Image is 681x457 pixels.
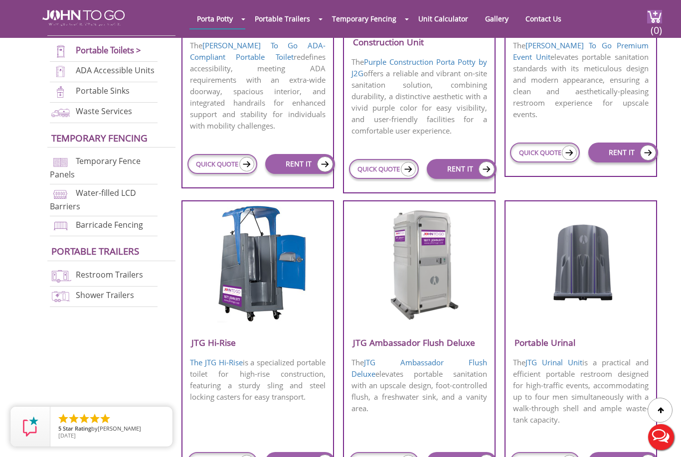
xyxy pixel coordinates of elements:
img: JTG-Ambassador-Flush-Deluxe.png [371,206,467,320]
img: icon [239,157,254,171]
h3: JTG Ambassador Flush Deluxe [344,334,495,351]
a: [PERSON_NAME] To Go ADA-Compliant Portable Toilet [190,40,326,62]
a: Porta Potties [51,20,118,32]
li:  [68,413,80,425]
p: The elevates portable sanitation standards with its meticulous design and modern appearance, ensu... [506,39,656,121]
li:  [89,413,101,425]
img: icon [317,156,333,172]
a: Portable trailers [51,245,139,257]
button: Live Chat [641,417,681,457]
p: is a specialized portable toilet for high-rise construction, featuring a sturdy sling and steel l... [182,356,333,404]
span: 5 [58,425,61,432]
a: Gallery [478,9,516,28]
img: Review Rating [20,417,40,437]
span: (0) [650,15,662,37]
p: The redefines accessibility, meeting ADA requirements with an extra-wide doorway, spacious interi... [182,39,333,133]
img: waste-services-new.png [50,106,71,119]
a: QUICK QUOTE [349,159,419,179]
a: Portable Toilets > [76,44,141,56]
a: Contact Us [518,9,569,28]
a: JTG Ambassador Flush Deluxe [351,357,487,379]
a: Water-filled LCD Barriers [50,187,136,212]
p: The elevates portable sanitation with an upscale design, foot-controlled flush, a freshwater sink... [344,356,495,415]
span: [PERSON_NAME] [98,425,141,432]
a: Portable Sinks [76,86,130,97]
a: RENT IT [265,154,335,174]
p: The offers a reliable and vibrant on-site sanitation solution, combining durability, a distinctiv... [344,55,495,138]
a: Restroom Trailers [76,269,143,280]
a: Barricade Fencing [76,219,143,230]
img: shower-trailers-new.png [50,290,71,303]
img: cart a [647,10,662,23]
a: Portable Trailers [247,9,318,28]
p: The is a practical and efficient portable restroom designed for high-traffic events, accommodatin... [506,356,656,427]
a: Unit Calculator [411,9,476,28]
a: JTG Urinal Unit [525,357,582,367]
li:  [57,413,69,425]
img: icon [562,146,577,160]
a: The JTG Hi-Rise [190,357,242,367]
a: QUICK QUOTE [187,154,257,174]
h3: JTG Hi-Rise [182,334,333,351]
img: icon [640,145,656,160]
li:  [78,413,90,425]
img: ADA-units-new.png [50,65,71,78]
img: icon [479,161,495,177]
a: RENT IT [588,143,658,162]
img: barricade-fencing-icon-new.png [50,219,71,233]
a: [PERSON_NAME] To Go Premium Event Unit [513,40,649,62]
span: by [58,426,165,433]
h3: Portable Urinal [506,334,656,351]
img: JOHN to go [42,10,125,26]
img: water-filled%20barriers-new.png [50,187,71,201]
span: [DATE] [58,432,76,439]
a: Porta Potty [189,9,240,28]
img: restroom-trailers-new.png [50,269,71,283]
a: Temporary Fencing [325,9,404,28]
a: Temporary Fence Panels [50,156,141,180]
a: Temporary Fencing [51,132,148,144]
a: QUICK QUOTE [510,143,580,162]
a: RENT IT [427,159,497,179]
img: portable-toilets-new.png [50,45,71,58]
img: JTG-Urinal-Unit.png [539,206,622,305]
img: icon [401,162,416,176]
a: ADA Accessible Units [76,65,155,76]
a: Waste Services [76,106,132,117]
span: Star Rating [63,425,91,432]
img: JTG-Hi-Rise-Unit.png [208,206,308,323]
li:  [99,413,111,425]
a: Purple Construction Porta Potty by J2G [351,57,487,78]
a: Shower Trailers [76,290,134,301]
img: chan-link-fencing-new.png [50,155,71,169]
img: portable-sinks-new.png [50,85,71,99]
